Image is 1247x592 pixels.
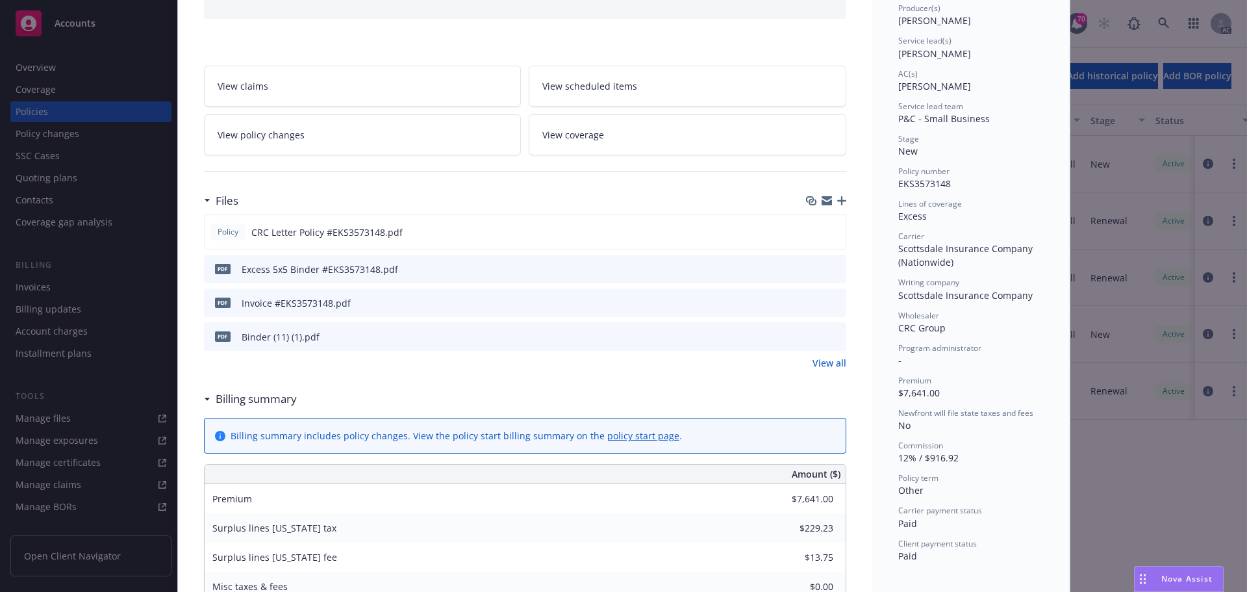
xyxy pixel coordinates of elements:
span: Other [898,484,924,496]
a: policy start page [607,430,679,442]
input: 0.00 [757,519,841,538]
span: pdf [215,331,231,341]
button: download file [809,330,819,344]
span: Service lead team [898,101,963,112]
span: Paid [898,550,917,562]
span: Producer(s) [898,3,940,14]
span: Stage [898,133,919,144]
button: download file [809,263,819,276]
a: View scheduled items [529,66,846,107]
span: Premium [212,493,252,505]
span: View coverage [542,128,604,142]
button: download file [809,296,819,310]
span: View claims [218,79,268,93]
button: preview file [829,225,840,239]
span: Amount ($) [792,467,840,481]
span: [PERSON_NAME] [898,80,971,92]
a: View coverage [529,114,846,155]
span: pdf [215,298,231,307]
h3: Files [216,192,238,209]
span: Premium [898,375,931,386]
span: CRC Group [898,322,946,334]
span: Newfront will file state taxes and fees [898,407,1033,418]
div: Binder (11) (1).pdf [242,330,320,344]
span: Program administrator [898,342,981,354]
span: [PERSON_NAME] [898,47,971,60]
span: Wholesaler [898,310,939,321]
div: Files [204,192,238,209]
span: Excess [898,210,927,222]
div: Drag to move [1135,567,1151,591]
span: Writing company [898,277,959,288]
span: Policy term [898,472,938,483]
a: View all [812,356,846,370]
div: Billing summary [204,391,297,407]
div: Invoice #EKS3573148.pdf [242,296,351,310]
span: New [898,145,918,157]
span: Policy [215,226,241,238]
span: Surplus lines [US_STATE] tax [212,522,336,534]
span: AC(s) [898,68,918,79]
span: CRC Letter Policy #EKS3573148.pdf [251,225,403,239]
span: Carrier [898,231,924,242]
span: [PERSON_NAME] [898,14,971,27]
span: P&C - Small Business [898,112,990,125]
span: EKS3573148 [898,177,951,190]
span: pdf [215,264,231,274]
button: preview file [829,330,841,344]
a: View claims [204,66,522,107]
span: Surplus lines [US_STATE] fee [212,551,337,563]
div: Excess 5x5 Binder #EKS3573148.pdf [242,263,398,276]
input: 0.00 [757,548,841,567]
input: 0.00 [757,489,841,509]
span: 12% / $916.92 [898,452,959,464]
span: Lines of coverage [898,198,962,209]
span: Policy number [898,166,950,177]
span: Carrier payment status [898,505,982,516]
span: View policy changes [218,128,305,142]
button: preview file [829,263,841,276]
span: Scottsdale Insurance Company [898,289,1033,302]
span: - [898,354,901,367]
div: Billing summary includes policy changes. View the policy start billing summary on the . [231,429,682,443]
span: Scottsdale Insurance Company (Nationwide) [898,242,1035,268]
span: View scheduled items [542,79,637,93]
span: No [898,419,911,431]
span: Nova Assist [1161,573,1213,584]
h3: Billing summary [216,391,297,407]
span: $7,641.00 [898,387,940,399]
span: Service lead(s) [898,35,951,46]
span: Paid [898,517,917,530]
button: preview file [829,296,841,310]
button: download file [808,225,818,239]
span: Client payment status [898,538,977,549]
span: Commission [898,440,943,451]
button: Nova Assist [1134,566,1224,592]
a: View policy changes [204,114,522,155]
